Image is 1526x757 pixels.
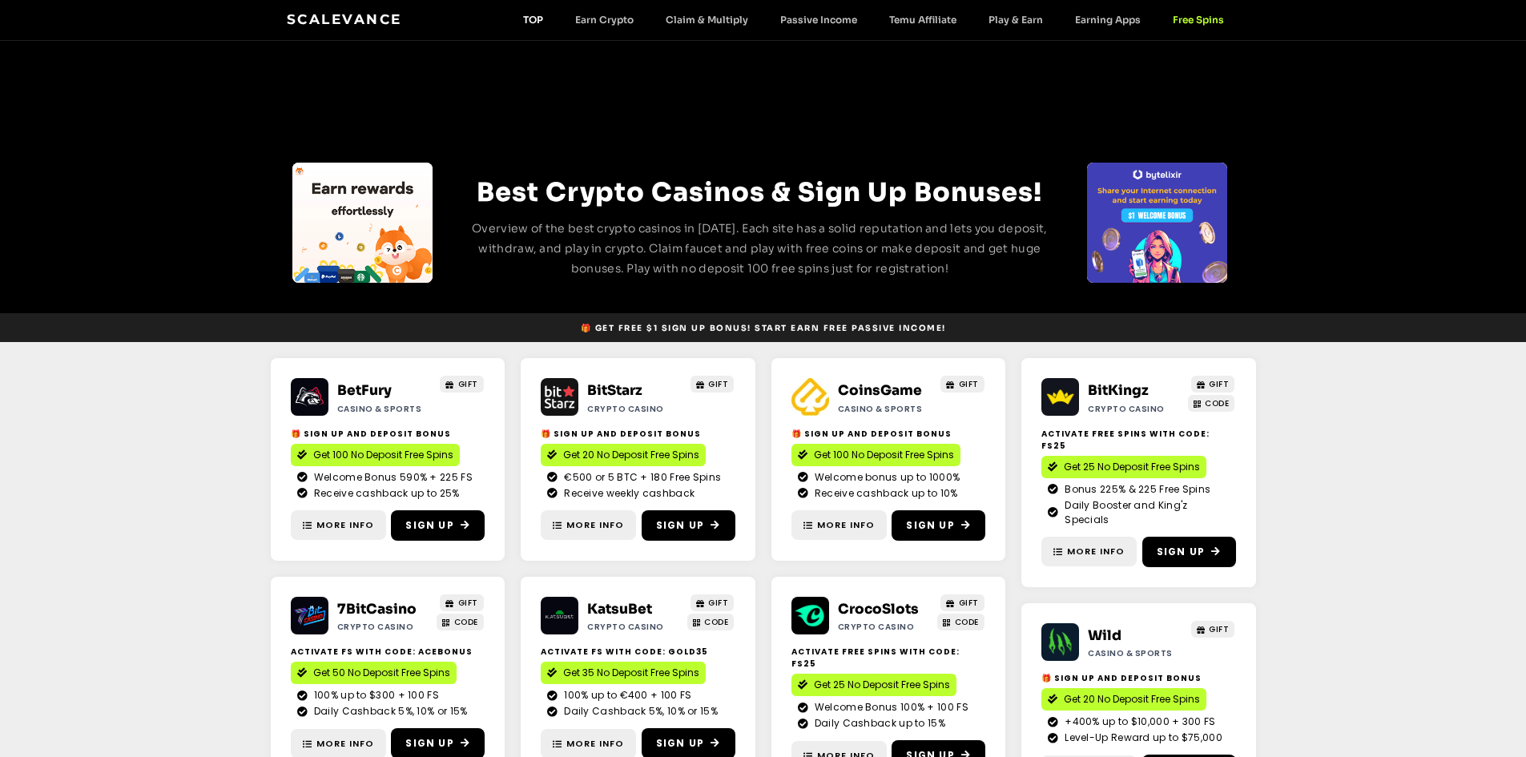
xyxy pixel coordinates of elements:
[292,163,433,283] div: 2 / 4
[1061,498,1229,527] span: Daily Booster and King'z Specials
[454,616,478,628] span: CODE
[1087,163,1227,283] div: Slides
[791,444,960,466] a: Get 100 No Deposit Free Spins
[560,704,718,719] span: Daily Cashback 5%, 10% or 15%
[838,621,932,633] h2: Crypto casino
[691,594,735,611] a: GIFT
[704,616,728,628] span: CODE
[1041,537,1137,566] a: More Info
[1061,731,1222,745] span: Level-Up Reward up to $75,000
[440,594,484,611] a: GIFT
[972,14,1059,26] a: Play & Earn
[287,11,402,27] a: Scalevance
[437,614,484,630] a: CODE
[817,518,875,532] span: More Info
[587,403,681,415] h2: Crypto Casino
[940,594,984,611] a: GIFT
[1041,428,1236,452] h2: Activate Free Spins with Code: FS25
[838,403,932,415] h2: Casino & Sports
[405,736,453,751] span: Sign Up
[691,376,735,393] a: GIFT
[656,518,704,533] span: Sign Up
[1061,715,1215,729] span: +400% up to $10,000 + 300 FS
[292,163,433,283] div: Slides
[1064,460,1200,474] span: Get 25 No Deposit Free Spins
[811,486,958,501] span: Receive cashback up to 10%
[560,688,691,703] span: 100% up to €400 + 100 FS
[291,444,460,466] a: Get 100 No Deposit Free Spins
[405,518,453,533] span: Sign Up
[1041,672,1236,684] h2: 🎁 SIGN UP AND DEPOSIT BONUS
[642,510,735,541] a: Sign Up
[838,382,922,399] a: CoinsGame
[440,376,484,393] a: GIFT
[581,322,946,334] span: 🎁 Get Free $1 sign up bonus! Start earn free passive income!
[1088,382,1149,399] a: BitKingz
[1209,378,1229,390] span: GIFT
[1041,688,1206,711] a: Get 20 No Deposit Free Spins
[708,378,728,390] span: GIFT
[1157,14,1240,26] a: Free Spins
[316,518,374,532] span: More Info
[391,510,485,541] a: Sign Up
[838,601,919,618] a: CrocoSlots
[337,403,431,415] h2: Casino & Sports
[316,737,374,751] span: More Info
[291,662,457,684] a: Get 50 No Deposit Free Spins
[310,486,460,501] span: Receive cashback up to 25%
[560,486,695,501] span: Receive weekly cashback
[814,678,950,692] span: Get 25 No Deposit Free Spins
[650,14,764,26] a: Claim & Multiply
[310,470,473,485] span: Welcome Bonus 590% + 225 FS
[940,376,984,393] a: GIFT
[291,510,386,540] a: More Info
[906,518,954,533] span: Sign Up
[1088,403,1182,415] h2: Crypto casino
[791,646,986,670] h2: Activate Free Spins with Code: FS25
[541,428,735,440] h2: 🎁 SIGN UP AND DEPOSIT BONUS
[937,614,984,630] a: CODE
[463,219,1057,279] p: Overview of the best crypto casinos in [DATE]. Each site has a solid reputation and lets you depo...
[507,14,1240,26] nav: Menu
[541,444,706,466] a: Get 20 No Deposit Free Spins
[1059,14,1157,26] a: Earning Apps
[507,14,559,26] a: TOP
[587,382,642,399] a: BitStarz
[959,378,979,390] span: GIFT
[291,428,485,440] h2: 🎁 SIGN UP AND DEPOSIT BONUS
[1188,395,1235,412] a: CODE
[587,601,652,618] a: KatsuBet
[1209,623,1229,635] span: GIFT
[791,674,956,696] a: Get 25 No Deposit Free Spins
[310,688,439,703] span: 100% up to $300 + 100 FS
[566,737,624,751] span: More Info
[337,382,392,399] a: BetFury
[791,510,887,540] a: More Info
[587,621,681,633] h2: Crypto casino
[337,601,417,618] a: 7BitCasino
[873,14,972,26] a: Temu Affiliate
[310,704,468,719] span: Daily Cashback 5%, 10% or 15%
[1061,482,1210,497] span: Bonus 225% & 225 Free Spins
[656,736,704,751] span: Sign Up
[560,470,721,485] span: €500 or 5 BTC + 180 Free Spins
[463,172,1057,212] h2: Best Crypto Casinos & Sign Up Bonuses!
[563,448,699,462] span: Get 20 No Deposit Free Spins
[1157,545,1205,559] span: Sign Up
[313,666,450,680] span: Get 50 No Deposit Free Spins
[1191,376,1235,393] a: GIFT
[791,428,986,440] h2: 🎁 SIGN UP AND DEPOSIT BONUS
[959,597,979,609] span: GIFT
[541,510,636,540] a: More Info
[541,646,735,658] h2: Activate FS with Code: GOLD35
[1087,163,1227,283] div: 2 / 4
[811,716,945,731] span: Daily Cashback up to 15%
[1041,456,1206,478] a: Get 25 No Deposit Free Spins
[566,518,624,532] span: More Info
[458,597,478,609] span: GIFT
[1067,545,1125,558] span: More Info
[708,597,728,609] span: GIFT
[1088,627,1121,644] a: Wild
[955,616,979,628] span: CODE
[291,646,485,658] h2: Activate FS with Code: ACEBONUS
